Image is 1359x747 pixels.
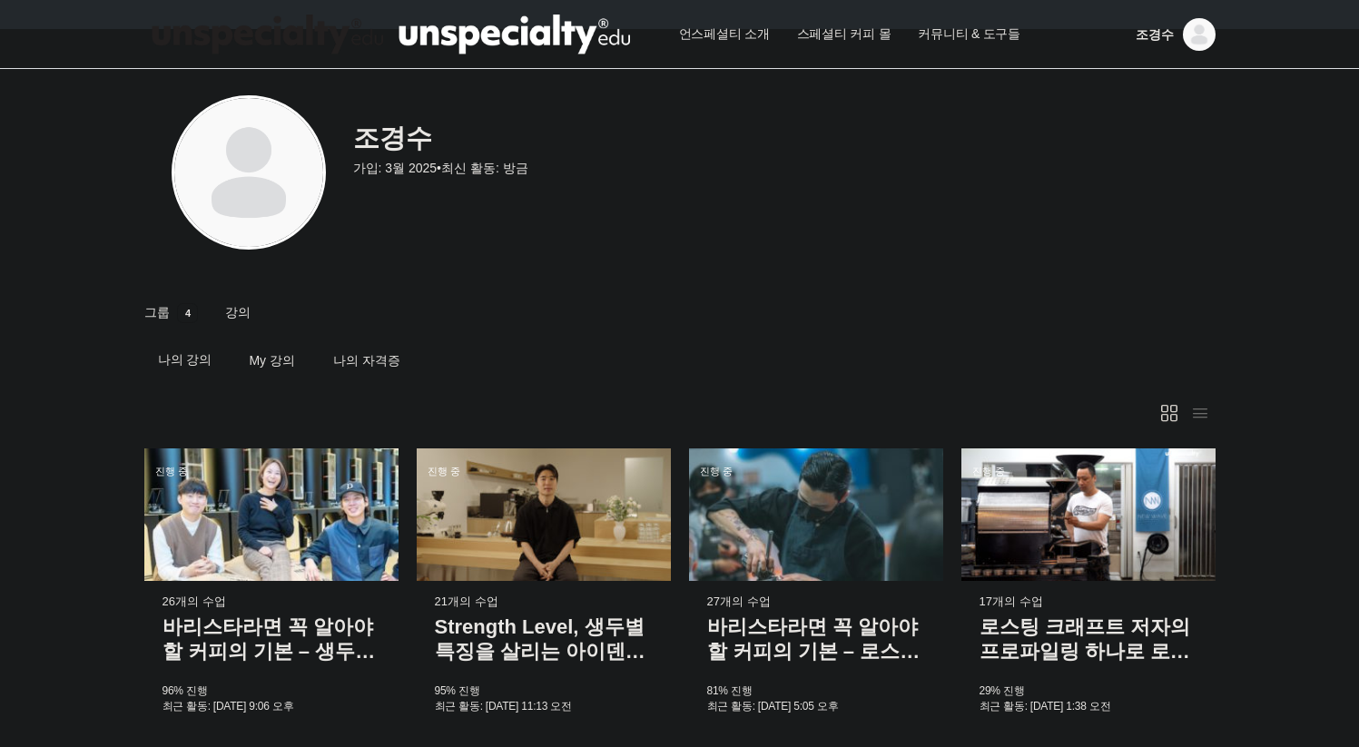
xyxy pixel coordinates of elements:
div: 26개의 수업 [162,595,380,607]
a: 로스팅 크래프트 저자의 프로파일링 하나로 로스팅 마스터하기 [980,614,1197,664]
a: 바리스타라면 꼭 알아야 할 커피의 기본 – 로스팅부터 에스프레소까지 [707,614,925,664]
div: 그룹 [144,305,170,330]
span: • [437,161,441,175]
nav: Sub Menu [144,347,1216,379]
div: 최근 활동: [DATE] 11:13 오전 [435,701,653,712]
div: 95% 진행 [435,685,653,696]
div: 최근 활동: [DATE] 9:06 오후 [162,701,380,712]
div: 강의 [225,305,251,329]
img: Profile photo of 조경수 [172,95,326,250]
div: 최근 활동: [DATE] 1:38 오전 [980,701,1197,712]
a: 나의 강의 [144,347,226,373]
a: 진행 중 [961,448,1216,581]
span: 조경수 [1136,26,1173,43]
div: 21개의 수업 [435,595,653,607]
span: 스페셜티 커피 몰 [797,22,891,46]
a: 나의 자격증 [319,347,415,375]
div: 29% 진행 [980,685,1197,696]
div: 81% 진행 [707,685,925,696]
span: 커뮤니티 & 도구들 [918,22,1020,46]
a: 진행 중 [689,448,943,581]
a: My 강의 [234,347,310,375]
a: 스페셜티 커피 몰 [788,22,901,48]
a: 강의 [225,281,251,327]
div: 최근 활동: [DATE] 5:05 오후 [707,701,925,712]
div: 진행 중 [417,462,472,481]
a: 조경수 [1136,18,1215,51]
a: 그룹 4 [144,281,199,328]
span: 언스페셜티 소개 [679,22,770,46]
div: 가입: 3월 2025 최신 활동: 방금 [353,160,1188,177]
span: 4 [177,303,198,323]
div: 진행 중 [961,462,1017,481]
nav: Primary menu [144,281,1216,327]
a: 커뮤니티 & 도구들 [909,22,1029,48]
a: Strength Level, 생두별 특징을 살리는 아이덴티티 커피랩 [PERSON_NAME] [PERSON_NAME]의 로스팅 클래스 [435,614,653,664]
div: 17개의 수업 [980,595,1197,607]
a: 언스페셜티 소개 [670,22,779,48]
div: 진행 중 [689,462,744,481]
div: 96% 진행 [162,685,380,696]
div: 진행 중 [144,462,200,481]
a: 진행 중 [144,448,399,581]
a: 바리스타라면 꼭 알아야 할 커피의 기본 – 생두의 원산지별 특징부터 구입, 품질 관리까지 [162,614,380,664]
h2: 조경수 [353,123,432,154]
a: 진행 중 [417,448,671,581]
div: 27개의 수업 [707,595,925,607]
div: Members directory secondary navigation [1154,398,1216,430]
